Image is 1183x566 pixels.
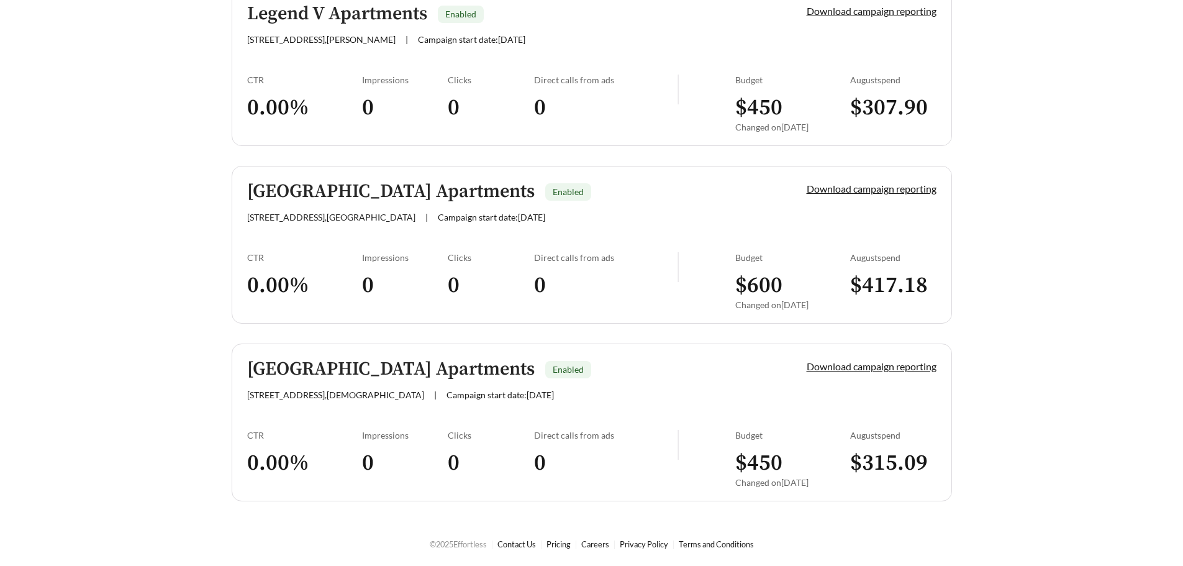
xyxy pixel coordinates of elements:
h3: 0 [362,94,448,122]
h3: $ 450 [735,449,850,477]
span: [STREET_ADDRESS] , [GEOGRAPHIC_DATA] [247,212,415,222]
h3: 0 [362,272,448,299]
a: Download campaign reporting [807,183,936,194]
h3: $ 450 [735,94,850,122]
div: August spend [850,430,936,440]
h3: 0 [362,449,448,477]
div: Budget [735,75,850,85]
h3: 0 [534,94,678,122]
div: Direct calls from ads [534,252,678,263]
h5: [GEOGRAPHIC_DATA] Apartments [247,359,535,380]
div: Impressions [362,430,448,440]
span: | [434,390,437,400]
div: August spend [850,252,936,263]
h3: 0 [448,449,534,477]
div: CTR [247,252,362,263]
a: Terms and Conditions [679,539,754,549]
span: | [406,34,408,45]
div: Impressions [362,75,448,85]
div: Direct calls from ads [534,75,678,85]
h3: 0.00 % [247,94,362,122]
h3: 0 [448,272,534,299]
span: [STREET_ADDRESS] , [DEMOGRAPHIC_DATA] [247,390,424,400]
h3: 0.00 % [247,449,362,477]
img: line [678,252,679,282]
span: [STREET_ADDRESS] , [PERSON_NAME] [247,34,396,45]
div: Clicks [448,430,534,440]
span: Enabled [445,9,476,19]
span: Enabled [553,186,584,197]
span: © 2025 Effortless [430,539,487,549]
span: Campaign start date: [DATE] [438,212,545,222]
a: Pricing [546,539,571,549]
div: Changed on [DATE] [735,122,850,132]
div: Changed on [DATE] [735,477,850,488]
h3: 0 [448,94,534,122]
a: Careers [581,539,609,549]
h3: $ 600 [735,272,850,299]
a: [GEOGRAPHIC_DATA] ApartmentsEnabled[STREET_ADDRESS],[DEMOGRAPHIC_DATA]|Campaign start date:[DATE]... [232,344,952,501]
div: Impressions [362,252,448,263]
a: [GEOGRAPHIC_DATA] ApartmentsEnabled[STREET_ADDRESS],[GEOGRAPHIC_DATA]|Campaign start date:[DATE]D... [232,166,952,324]
h3: $ 417.18 [850,272,936,299]
div: Clicks [448,252,534,263]
h3: $ 307.90 [850,94,936,122]
h3: 0 [534,449,678,477]
a: Download campaign reporting [807,360,936,372]
h3: 0 [534,272,678,299]
div: Budget [735,252,850,263]
span: Campaign start date: [DATE] [418,34,525,45]
h5: [GEOGRAPHIC_DATA] Apartments [247,181,535,202]
div: CTR [247,430,362,440]
h5: Legend V Apartments [247,4,427,24]
div: Budget [735,430,850,440]
div: August spend [850,75,936,85]
span: | [425,212,428,222]
img: line [678,75,679,104]
a: Privacy Policy [620,539,668,549]
div: Changed on [DATE] [735,299,850,310]
span: Campaign start date: [DATE] [446,390,554,400]
h3: 0.00 % [247,272,362,299]
div: Direct calls from ads [534,430,678,440]
a: Download campaign reporting [807,5,936,17]
div: CTR [247,75,362,85]
div: Clicks [448,75,534,85]
span: Enabled [553,364,584,375]
img: line [678,430,679,460]
h3: $ 315.09 [850,449,936,477]
a: Contact Us [497,539,536,549]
